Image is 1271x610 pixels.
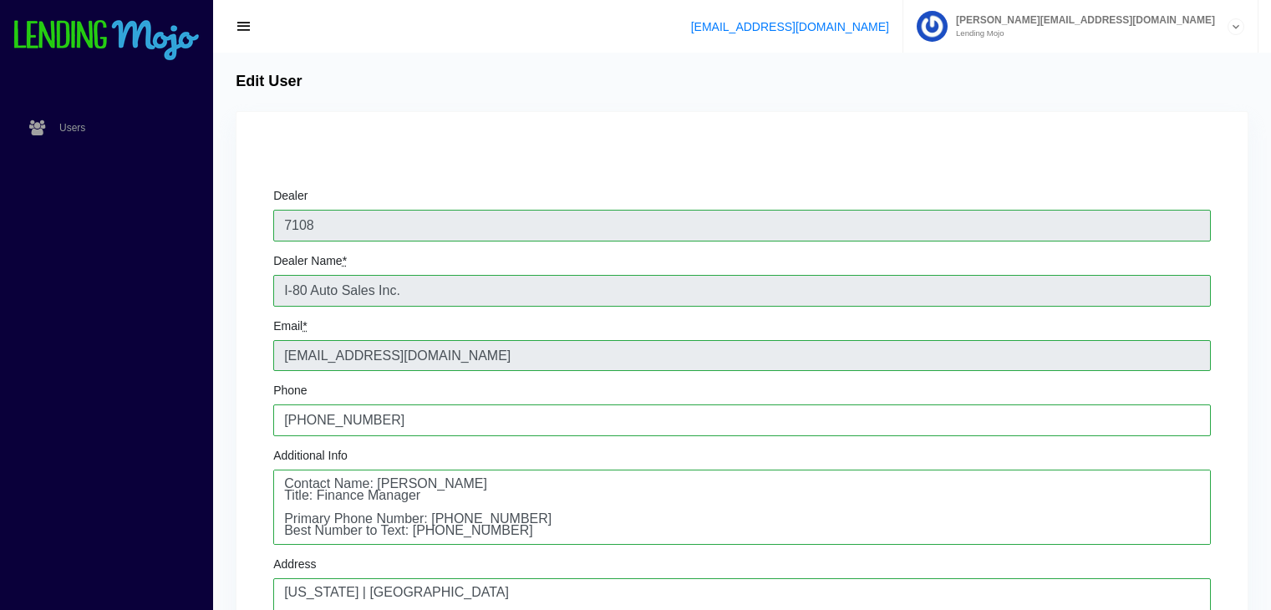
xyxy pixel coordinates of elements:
[273,450,348,461] label: Additional Info
[302,319,307,333] abbr: required
[273,320,307,332] label: Email
[273,190,308,201] label: Dealer
[691,20,889,33] a: [EMAIL_ADDRESS][DOMAIN_NAME]
[273,384,307,396] label: Phone
[273,255,347,267] label: Dealer Name
[273,558,316,570] label: Address
[59,123,85,133] span: Users
[343,254,347,267] abbr: required
[948,15,1215,25] span: [PERSON_NAME][EMAIL_ADDRESS][DOMAIN_NAME]
[13,20,201,62] img: logo-small.png
[236,73,302,91] h4: Edit User
[948,29,1215,38] small: Lending Mojo
[917,11,948,42] img: Profile image
[273,470,1211,545] textarea: Contact Name: [PERSON_NAME] Title: Finance Manager Primary Phone Number: [PHONE_NUMBER] Best Numb...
